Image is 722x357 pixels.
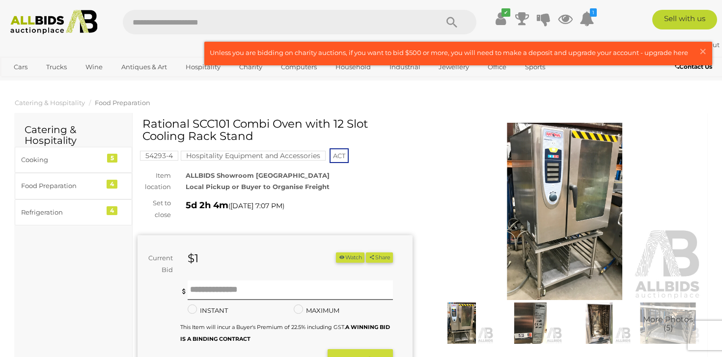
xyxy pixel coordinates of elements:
a: Trucks [40,59,73,75]
a: More Photos(5) [636,302,700,344]
a: 54293-4 [140,152,178,160]
h1: Rational SCC101 Combi Oven with 12 Slot Cooling Rack Stand [142,118,410,143]
a: [GEOGRAPHIC_DATA] [7,75,90,91]
a: Sports [519,59,552,75]
img: Rational SCC101 Combi Oven with 12 Slot Cooling Rack Stand [499,302,562,344]
a: 1 [580,10,594,27]
a: ✔ [493,10,508,27]
a: Office [481,59,513,75]
span: × [698,42,707,61]
img: Rational SCC101 Combi Oven with 12 Slot Cooling Rack Stand [636,302,700,344]
a: Contact Us [675,61,715,72]
img: Allbids.com.au [5,10,103,34]
div: 5 [107,154,117,163]
h2: Catering & Hospitality [25,124,122,146]
div: Cooking [21,154,102,165]
a: Food Preparation [95,99,150,107]
a: Sign Out [691,41,720,49]
a: pfly101 [659,41,688,49]
a: Hospitality Equipment and Accessories [181,152,326,160]
i: 1 [590,8,597,17]
a: Food Preparation 4 [15,173,132,199]
button: Watch [336,252,364,263]
span: ( ) [228,202,284,210]
strong: ALLBIDS Showroom [GEOGRAPHIC_DATA] [186,171,330,179]
strong: pfly101 [659,41,686,49]
label: INSTANT [188,305,228,316]
div: Food Preparation [21,180,102,192]
a: Charity [233,59,269,75]
i: ✔ [501,8,510,17]
div: 4 [107,180,117,189]
img: Rational SCC101 Combi Oven with 12 Slot Cooling Rack Stand [427,123,702,300]
a: Cooking 5 [15,147,132,173]
mark: 54293-4 [140,151,178,161]
button: Share [366,252,393,263]
img: Rational SCC101 Combi Oven with 12 Slot Cooling Rack Stand [430,302,494,344]
a: Antiques & Art [115,59,173,75]
a: Catering & Hospitality [15,99,85,107]
img: Rational SCC101 Combi Oven with 12 Slot Cooling Rack Stand [567,302,631,344]
button: Search [427,10,476,34]
span: | [688,41,690,49]
a: Industrial [383,59,427,75]
a: Refrigeration 4 [15,199,132,225]
b: A WINNING BID IS A BINDING CONTRACT [180,324,390,342]
a: Sell with us [652,10,717,29]
a: Jewellery [432,59,475,75]
a: Wine [79,59,109,75]
small: This Item will incur a Buyer's Premium of 22.5% including GST. [180,324,390,342]
strong: 5d 2h 4m [186,200,228,211]
b: Contact Us [675,63,712,70]
span: More Photos (5) [643,315,693,332]
strong: Local Pickup or Buyer to Organise Freight [186,183,330,191]
div: Refrigeration [21,207,102,218]
label: MAXIMUM [294,305,339,316]
div: 4 [107,206,117,215]
strong: $1 [188,251,198,265]
div: Current Bid [138,252,180,275]
a: Cars [7,59,34,75]
mark: Hospitality Equipment and Accessories [181,151,326,161]
a: Household [329,59,377,75]
a: Computers [275,59,323,75]
span: [DATE] 7:07 PM [230,201,282,210]
li: Watch this item [336,252,364,263]
span: ACT [330,148,349,163]
div: Item location [130,170,178,193]
a: Hospitality [179,59,227,75]
div: Set to close [130,197,178,220]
